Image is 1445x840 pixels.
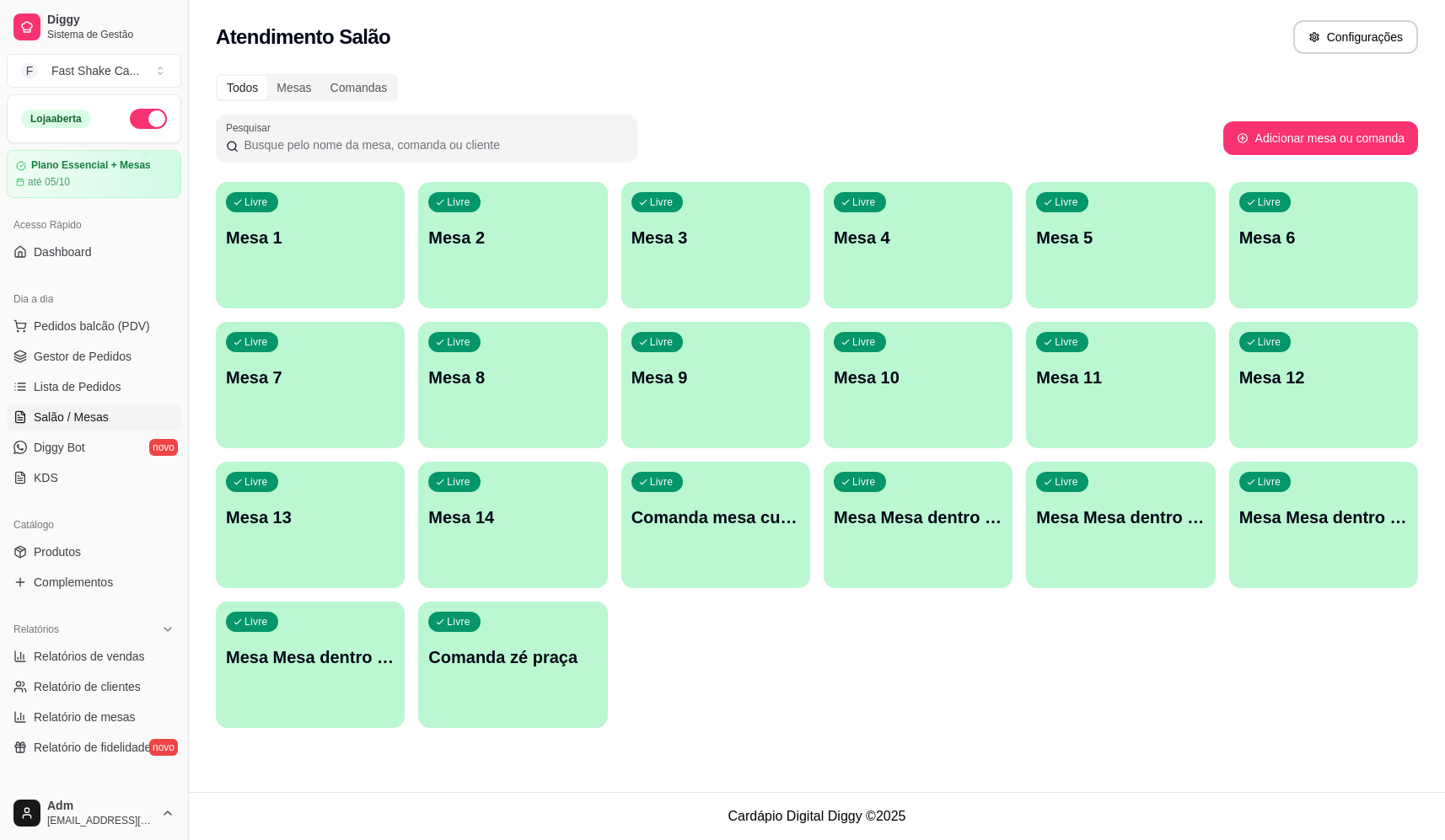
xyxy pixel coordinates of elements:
button: LivreMesa Mesa dentro azul [824,462,1013,588]
a: Complementos [7,569,181,596]
button: LivreMesa 8 [418,322,607,448]
article: até 05/10 [28,175,70,189]
button: LivreMesa 4 [824,182,1013,308]
span: Relatório de clientes [34,678,141,695]
button: LivreMesa 10 [824,322,1013,448]
div: Acesso Rápido [7,211,181,238]
span: Relatório de mesas [34,709,136,725]
p: Livre [852,195,876,209]
a: Lista de Pedidos [7,373,181,400]
button: Configurações [1293,20,1418,54]
div: Catálogo [7,511,181,538]
button: Pedidos balcão (PDV) [7,313,181,340]
span: KDS [34,469,58,486]
p: Livre [650,335,674,349]
p: Livre [1055,195,1078,209]
button: Adicionar mesa ou comanda [1223,121,1418,155]
span: F [21,62,38,79]
span: Pedidos balcão (PDV) [34,318,150,334]
p: Livre [447,615,470,629]
a: DiggySistema de Gestão [7,7,181,47]
p: Mesa 11 [1036,366,1205,389]
a: Relatório de clientes [7,673,181,700]
button: LivreMesa 5 [1026,182,1215,308]
p: Comanda mesa cupim [631,506,800,529]
a: Relatórios de vendas [7,643,181,670]
span: Salão / Mesas [34,409,109,425]
p: Mesa 12 [1239,366,1408,389]
div: Mesas [267,76,320,99]
p: Mesa 14 [428,506,597,529]
p: Mesa 9 [631,366,800,389]
p: Livre [244,475,268,489]
span: [EMAIL_ADDRESS][DOMAIN_NAME] [47,814,154,827]
a: Relatório de mesas [7,704,181,730]
button: LivreMesa 9 [621,322,810,448]
p: Livre [1055,475,1078,489]
button: LivreMesa 1 [216,182,405,308]
span: Sistema de Gestão [47,28,175,41]
span: Diggy Bot [34,439,85,456]
p: Comanda zé praça [428,645,597,669]
button: LivreMesa 3 [621,182,810,308]
p: Livre [852,475,876,489]
p: Livre [650,475,674,489]
p: Mesa Mesa dentro verde [1239,506,1408,529]
a: Diggy Botnovo [7,434,181,461]
button: LivreMesa 14 [418,462,607,588]
p: Livre [650,195,674,209]
a: Salão / Mesas [7,404,181,431]
p: Mesa Mesa dentro azul [834,506,1002,529]
button: LivreMesa 2 [418,182,607,308]
p: Mesa 10 [834,366,1002,389]
button: Alterar Status [130,109,167,129]
label: Pesquisar [226,120,277,135]
p: Livre [244,335,268,349]
p: Livre [447,475,470,489]
a: Produtos [7,538,181,565]
article: Plano Essencial + Mesas [31,159,151,172]
button: LivreComanda mesa cupim [621,462,810,588]
p: Livre [1258,195,1281,209]
p: Mesa Mesa dentro vermelha [226,645,395,669]
div: Dia a dia [7,286,181,313]
button: LivreMesa 7 [216,322,405,448]
p: Mesa 7 [226,366,395,389]
span: Relatórios de vendas [34,648,145,665]
span: Relatórios [13,623,59,636]
a: Dashboard [7,238,181,265]
a: Plano Essencial + Mesasaté 05/10 [7,150,181,198]
input: Pesquisar [239,136,627,153]
button: Adm[EMAIL_ADDRESS][DOMAIN_NAME] [7,793,181,833]
span: Gestor de Pedidos [34,348,132,365]
div: Todos [218,76,267,99]
button: LivreMesa 12 [1229,322,1418,448]
p: Mesa 13 [226,506,395,529]
p: Mesa 2 [428,226,597,249]
button: LivreMesa Mesa dentro verde [1229,462,1418,588]
p: Mesa 8 [428,366,597,389]
p: Mesa 6 [1239,226,1408,249]
p: Mesa 4 [834,226,1002,249]
span: Lista de Pedidos [34,378,121,395]
a: KDS [7,464,181,491]
button: LivreMesa Mesa dentro laranja [1026,462,1215,588]
a: Gestor de Pedidos [7,343,181,370]
span: Diggy [47,13,175,28]
p: Livre [1258,475,1281,489]
p: Mesa 3 [631,226,800,249]
button: LivreMesa Mesa dentro vermelha [216,602,405,728]
p: Mesa Mesa dentro laranja [1036,506,1205,529]
span: Dashboard [34,243,92,260]
button: LivreComanda zé praça [418,602,607,728]
span: Complementos [34,574,113,591]
p: Livre [447,195,470,209]
div: Gerenciar [7,781,181,808]
p: Mesa 1 [226,226,395,249]
button: Select a team [7,54,181,88]
div: Loja aberta [21,110,91,128]
p: Livre [447,335,470,349]
p: Livre [1055,335,1078,349]
h2: Atendimento Salão [216,24,390,51]
span: Produtos [34,543,81,560]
